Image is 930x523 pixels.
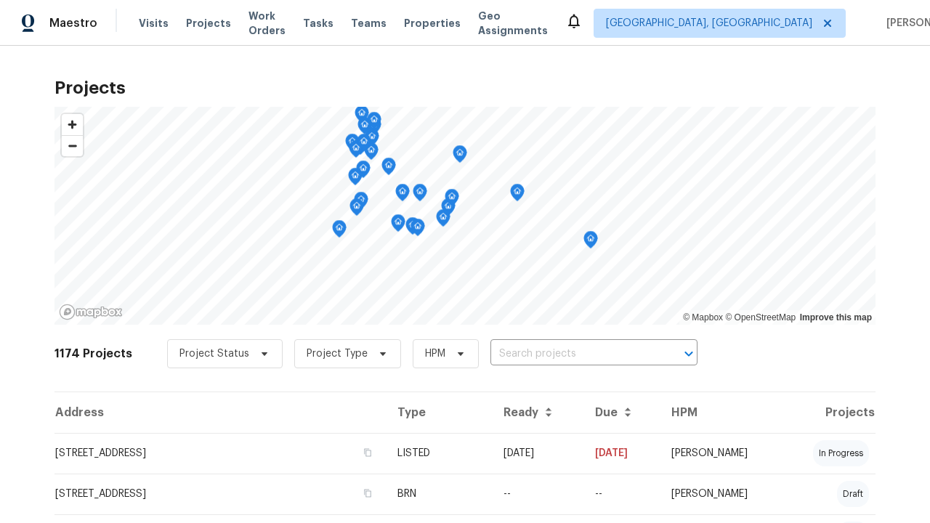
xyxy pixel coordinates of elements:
input: Search projects [490,343,657,365]
td: [DATE] [583,433,660,474]
div: in progress [813,440,869,466]
div: Map marker [349,140,363,163]
td: [DATE] [492,433,583,474]
div: Map marker [349,198,364,221]
span: Project Status [179,346,249,361]
span: Properties [404,16,461,31]
a: OpenStreetMap [725,312,796,323]
a: Mapbox homepage [59,304,123,320]
button: Copy Address [361,446,374,459]
a: Mapbox [683,312,723,323]
th: Due [583,392,660,433]
span: Projects [186,16,231,31]
td: [STREET_ADDRESS] [54,474,386,514]
div: Map marker [445,189,459,211]
th: Projects [783,392,876,433]
div: Map marker [510,184,525,206]
button: Zoom out [62,135,83,156]
div: Map marker [453,145,467,168]
div: Map marker [348,168,363,190]
div: Map marker [381,158,396,180]
button: Zoom in [62,114,83,135]
div: Map marker [354,192,368,214]
span: Maestro [49,16,97,31]
span: [GEOGRAPHIC_DATA], [GEOGRAPHIC_DATA] [606,16,812,31]
span: HPM [425,346,445,361]
div: Map marker [357,117,372,139]
div: Map marker [355,105,369,128]
div: draft [837,481,869,507]
div: Map marker [353,137,368,160]
div: Map marker [356,161,371,183]
div: Map marker [583,231,598,254]
canvas: Map [54,107,876,325]
span: Zoom out [62,136,83,156]
div: Map marker [441,198,456,221]
th: Type [386,392,492,433]
div: Map marker [391,214,405,237]
div: Map marker [357,134,371,156]
span: Geo Assignments [478,9,548,38]
span: Work Orders [248,9,286,38]
h2: Projects [54,81,876,95]
td: -- [492,474,583,514]
button: Open [679,344,699,364]
th: HPM [660,392,783,433]
h2: 1174 Projects [54,346,132,361]
div: Map marker [413,184,427,206]
span: Visits [139,16,169,31]
td: [PERSON_NAME] [660,474,783,514]
div: Map marker [364,142,379,165]
td: BRN [386,474,492,514]
div: Map marker [332,220,347,243]
div: Map marker [411,219,425,241]
td: LISTED [386,433,492,474]
span: Teams [351,16,387,31]
div: Map marker [365,129,379,151]
td: [STREET_ADDRESS] [54,433,386,474]
a: Improve this map [800,312,872,323]
span: Tasks [303,18,333,28]
td: Resale COE 2025-09-23T00:00:00.000Z [583,474,660,514]
div: Map marker [367,112,381,134]
div: Map marker [345,134,360,156]
div: Map marker [405,217,420,240]
span: Project Type [307,346,368,361]
td: [PERSON_NAME] [660,433,783,474]
div: Map marker [436,209,450,232]
div: Map marker [395,184,410,206]
th: Ready [492,392,583,433]
th: Address [54,392,386,433]
button: Copy Address [361,487,374,500]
